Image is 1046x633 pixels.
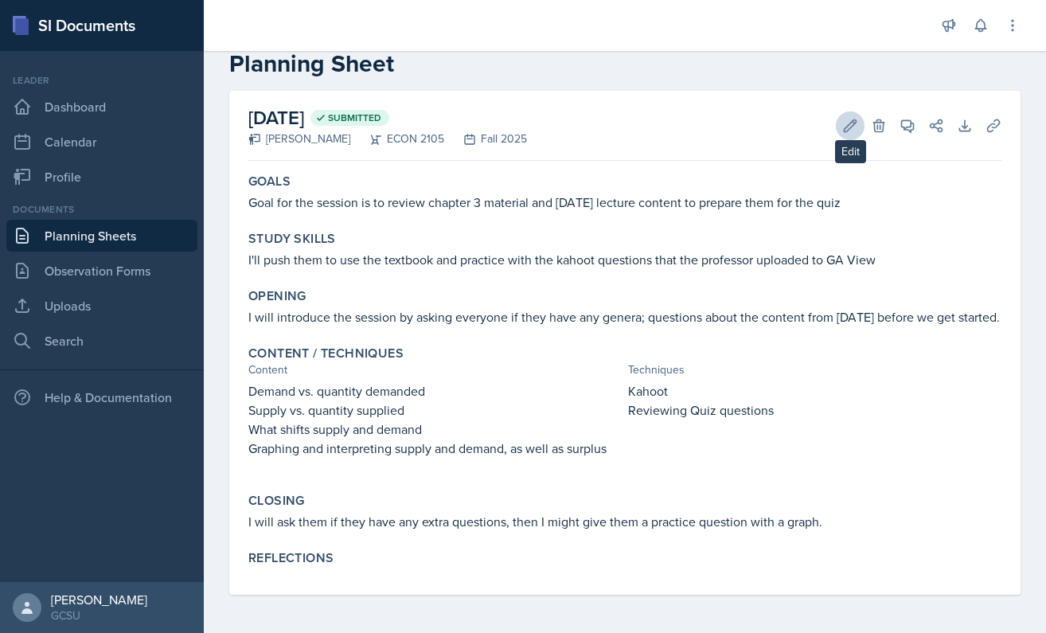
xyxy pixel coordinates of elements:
[350,131,444,147] div: ECON 2105
[248,420,622,439] p: What shifts supply and demand
[628,381,1001,401] p: Kahoot
[248,288,306,304] label: Opening
[248,250,1001,269] p: I'll push them to use the textbook and practice with the kahoot questions that the professor uplo...
[248,493,305,509] label: Closing
[6,202,197,217] div: Documents
[248,512,1001,531] p: I will ask them if they have any extra questions, then I might give them a practice question with...
[628,361,1001,378] div: Techniques
[248,307,1001,326] p: I will introduce the session by asking everyone if they have any genera; questions about the cont...
[6,325,197,357] a: Search
[248,174,291,190] label: Goals
[229,49,1021,78] h2: Planning Sheet
[248,439,622,458] p: Graphing and interpreting supply and demand, as well as surplus
[248,104,527,132] h2: [DATE]
[248,231,336,247] label: Study Skills
[248,131,350,147] div: [PERSON_NAME]
[6,381,197,413] div: Help & Documentation
[6,220,197,252] a: Planning Sheets
[444,131,527,147] div: Fall 2025
[248,381,622,401] p: Demand vs. quantity demanded
[6,73,197,88] div: Leader
[248,361,622,378] div: Content
[6,161,197,193] a: Profile
[248,401,622,420] p: Supply vs. quantity supplied
[328,111,381,124] span: Submitted
[248,193,1001,212] p: Goal for the session is to review chapter 3 material and [DATE] lecture content to prepare them f...
[6,91,197,123] a: Dashboard
[248,550,334,566] label: Reflections
[6,126,197,158] a: Calendar
[51,608,147,623] div: GCSU
[836,111,865,140] button: Edit
[51,592,147,608] div: [PERSON_NAME]
[248,346,404,361] label: Content / Techniques
[628,401,1001,420] p: Reviewing Quiz questions
[6,255,197,287] a: Observation Forms
[6,290,197,322] a: Uploads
